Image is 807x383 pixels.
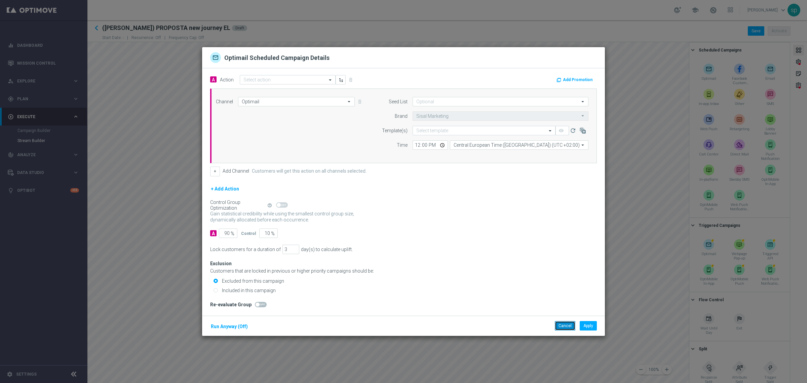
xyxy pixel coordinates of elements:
label: Time [397,142,408,148]
input: Select time zone [450,140,588,150]
label: Brand [395,113,408,119]
button: + [210,167,220,176]
div: A [210,230,217,236]
span: % [231,231,234,237]
i: arrow_drop_down [580,97,586,106]
button: + Add Action [210,185,240,193]
label: Action [220,77,234,83]
button: Cancel [555,321,575,330]
label: Add Channel [223,168,249,174]
div: Re-evaluate Group [210,302,252,308]
label: Customers will get this action on all channels selected. [252,168,367,174]
label: Channel [216,99,233,105]
i: arrow_drop_down [346,97,353,106]
div: Customers that are locked in previous or higher priority campaigns should be: [210,268,597,274]
button: refresh [569,126,579,135]
div: Exclusion [210,261,255,267]
div: Lock customers for a duration of [210,247,281,252]
i: refresh [570,127,576,134]
button: Apply [580,321,597,330]
input: Optional [413,97,588,106]
label: Included in this campaign [220,287,276,293]
div: Control Group Optimization [210,200,267,211]
h2: Optimail Scheduled Campaign Details [224,54,330,63]
input: Select channel [238,97,355,106]
label: Excluded from this campaign [220,278,284,284]
span: A [210,76,217,82]
div: Control [241,230,256,236]
button: Run Anyway (Off) [210,322,248,331]
label: Template(s) [382,128,408,134]
i: arrow_drop_down [580,141,586,149]
i: arrow_drop_down [580,112,586,120]
div: day(s) to calculate uplift. [301,247,353,252]
button: Add Promotion [556,76,595,83]
label: Seed List [389,99,408,105]
button: help_outline [267,202,276,209]
span: % [271,231,275,237]
i: help_outline [267,203,272,208]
